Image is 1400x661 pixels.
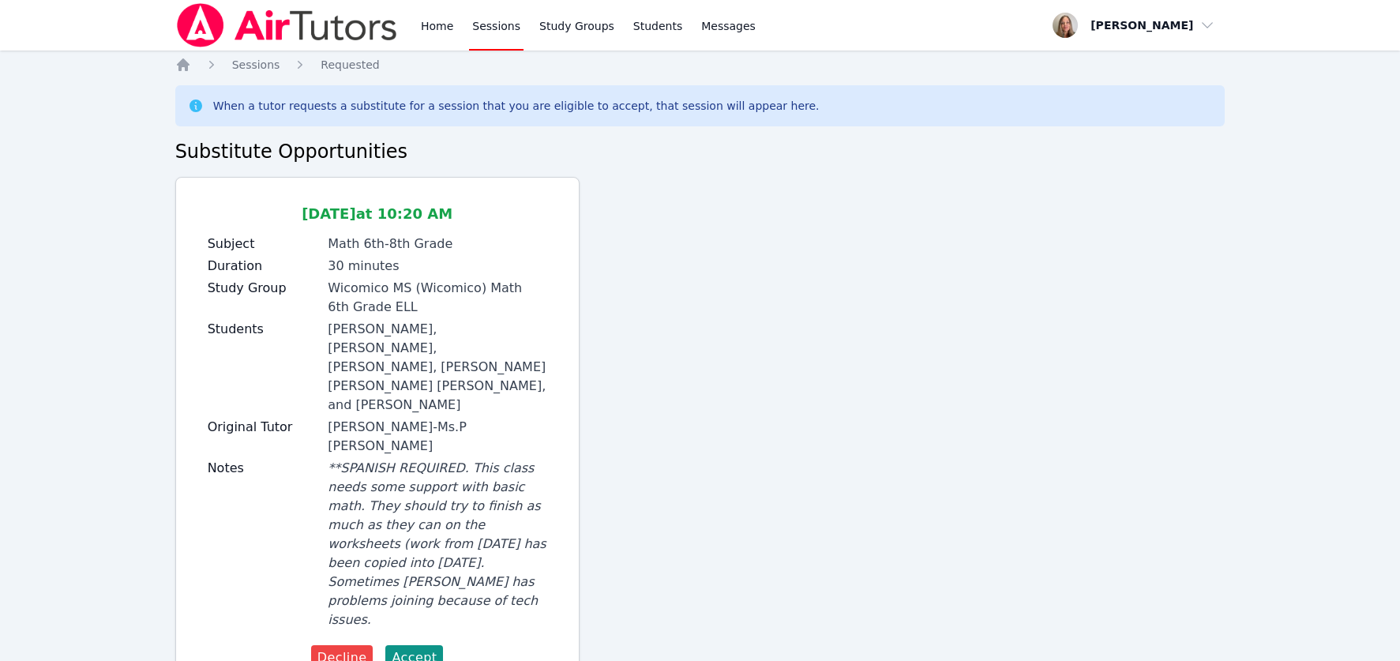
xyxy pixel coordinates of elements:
div: [PERSON_NAME], [PERSON_NAME], [PERSON_NAME], [PERSON_NAME] [PERSON_NAME] [PERSON_NAME], and [PERS... [328,320,546,415]
div: 30 minutes [328,257,546,276]
a: Requested [321,57,379,73]
label: Notes [208,459,319,478]
div: Math 6th-8th Grade [328,235,546,254]
div: When a tutor requests a substitute for a session that you are eligible to accept, that session wi... [213,98,820,114]
img: Air Tutors [175,3,399,47]
label: Duration [208,257,319,276]
span: **SPANISH REQUIRED. This class needs some support with basic math. They should try to finish as m... [328,460,546,627]
span: Messages [701,18,756,34]
div: [PERSON_NAME]-Ms.P [PERSON_NAME] [328,418,546,456]
h2: Substitute Opportunities [175,139,1225,164]
span: Sessions [232,58,280,71]
a: Sessions [232,57,280,73]
span: [DATE] at 10:20 AM [302,205,452,222]
div: Wicomico MS (Wicomico) Math 6th Grade ELL [328,279,546,317]
nav: Breadcrumb [175,57,1225,73]
label: Study Group [208,279,319,298]
label: Subject [208,235,319,254]
label: Original Tutor [208,418,319,437]
label: Students [208,320,319,339]
span: Requested [321,58,379,71]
